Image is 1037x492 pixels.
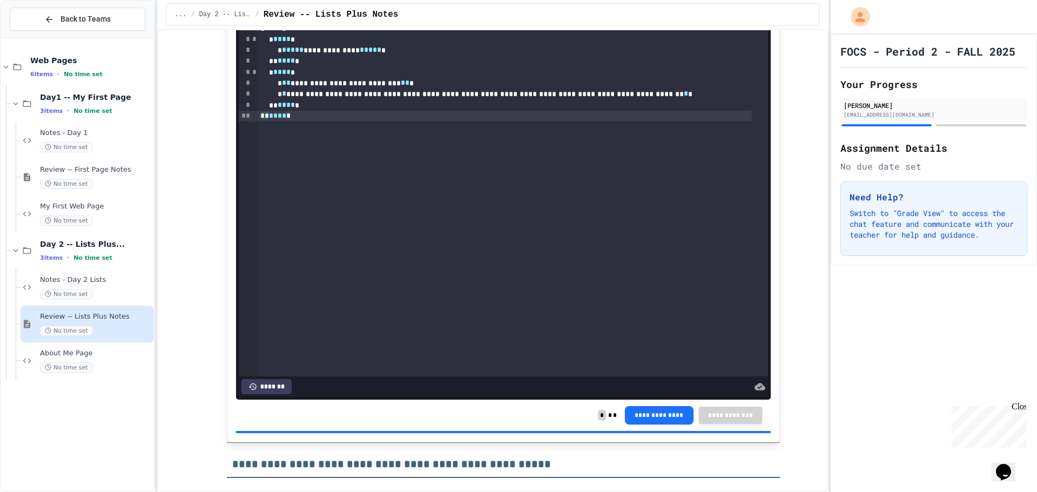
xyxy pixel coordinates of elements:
iframe: chat widget [947,402,1026,448]
div: My Account [839,4,873,29]
div: No due date set [840,160,1027,173]
span: No time set [40,289,93,299]
p: Switch to "Grade View" to access the chat feature and communicate with your teacher for help and ... [850,208,1018,240]
h3: Need Help? [850,191,1018,204]
span: No time set [73,254,112,261]
span: / [255,10,259,19]
span: No time set [64,71,103,78]
span: Notes - Day 2 Lists [40,275,152,285]
div: [PERSON_NAME] [844,100,1024,110]
span: Back to Teams [60,14,111,25]
span: • [57,70,59,78]
span: Review -- First Page Notes [40,165,152,174]
span: No time set [73,107,112,114]
span: / [191,10,194,19]
span: • [67,253,69,262]
span: No time set [40,362,93,373]
span: 6 items [30,71,53,78]
span: Notes - Day 1 [40,129,152,138]
span: ... [175,10,187,19]
span: Review -- Lists Plus Notes [40,312,152,321]
span: Day1 -- My First Page [40,92,152,102]
h2: Assignment Details [840,140,1027,156]
span: 3 items [40,254,63,261]
span: My First Web Page [40,202,152,211]
span: No time set [40,326,93,336]
iframe: chat widget [992,449,1026,481]
span: Day 2 -- Lists Plus... [40,239,152,249]
span: Day 2 -- Lists Plus... [199,10,251,19]
span: 3 items [40,107,63,114]
div: Chat with us now!Close [4,4,75,69]
div: [EMAIL_ADDRESS][DOMAIN_NAME] [844,111,1024,119]
span: • [67,106,69,115]
span: No time set [40,215,93,226]
span: About Me Page [40,349,152,358]
span: Review -- Lists Plus Notes [264,8,399,21]
button: Back to Teams [10,8,145,31]
span: No time set [40,142,93,152]
span: No time set [40,179,93,189]
h1: FOCS - Period 2 - FALL 2025 [840,44,1015,59]
h2: Your Progress [840,77,1027,92]
span: Web Pages [30,56,152,65]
